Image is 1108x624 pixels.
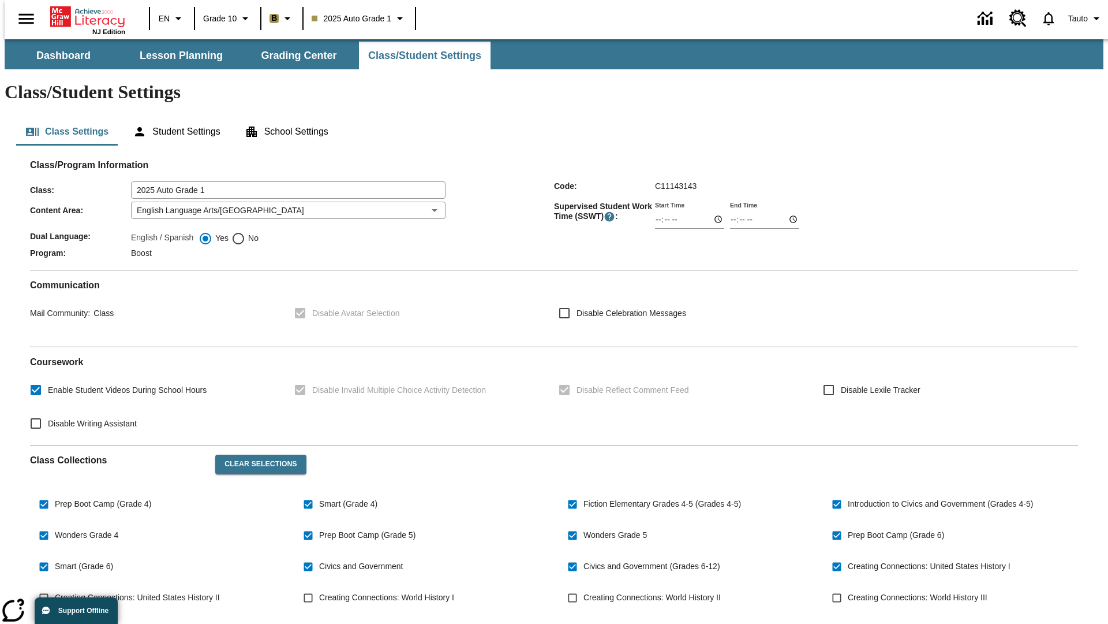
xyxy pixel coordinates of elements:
span: NJ Edition [92,28,125,35]
span: Dual Language : [30,232,131,241]
button: Grade: Grade 10, Select a grade [199,8,257,29]
label: End Time [730,200,757,209]
span: Class/Student Settings [368,49,481,62]
span: Yes [212,232,229,244]
span: Smart (Grade 6) [55,560,113,573]
div: Communication [30,280,1078,337]
span: Disable Invalid Multiple Choice Activity Detection [312,384,486,396]
span: Code : [554,181,655,191]
span: Lesson Planning [140,49,223,62]
button: School Settings [235,118,338,146]
input: Class [131,181,446,199]
span: Creating Connections: United States History II [55,592,220,604]
span: Content Area : [30,206,131,215]
span: Supervised Student Work Time (SSWT) : [554,202,655,222]
span: Introduction to Civics and Government (Grades 4-5) [848,498,1033,510]
span: Disable Avatar Selection [312,307,400,320]
span: Class : [30,185,131,195]
button: Language: EN, Select a language [154,8,190,29]
span: Smart (Grade 4) [319,498,377,510]
div: SubNavbar [5,42,492,69]
span: C11143143 [655,181,697,191]
a: Resource Center, Will open in new tab [1002,3,1034,34]
span: Creating Connections: World History III [848,592,987,604]
div: Home [50,4,125,35]
button: Open side menu [9,2,43,36]
span: Creating Connections: United States History I [848,560,1010,573]
span: Creating Connections: World History I [319,592,454,604]
h2: Class/Program Information [30,159,1078,170]
a: Data Center [971,3,1002,35]
div: SubNavbar [5,39,1103,69]
div: Coursework [30,356,1078,436]
button: Class Settings [16,118,118,146]
span: Grading Center [261,49,336,62]
span: Wonders Grade 5 [583,529,647,541]
span: No [245,232,259,244]
button: Supervised Student Work Time is the timeframe when students can take LevelSet and when lessons ar... [604,211,615,222]
label: Start Time [655,200,684,209]
a: Notifications [1034,3,1064,34]
button: Student Settings [123,118,229,146]
span: Civics and Government (Grades 6-12) [583,560,720,573]
span: Prep Boot Camp (Grade 4) [55,498,151,510]
span: Grade 10 [203,13,237,25]
span: Wonders Grade 4 [55,529,118,541]
span: Boost [131,248,152,258]
span: Class [90,309,114,318]
button: Clear Selections [215,455,306,474]
button: Profile/Settings [1064,8,1108,29]
span: Support Offline [58,607,108,615]
span: 2025 Auto Grade 1 [312,13,391,25]
span: Disable Writing Assistant [48,418,137,430]
span: B [271,11,277,25]
div: English Language Arts/[GEOGRAPHIC_DATA] [131,202,446,219]
button: Support Offline [35,597,118,624]
span: Dashboard [36,49,91,62]
span: Civics and Government [319,560,403,573]
button: Lesson Planning [123,42,239,69]
span: Tauto [1068,13,1088,25]
span: Prep Boot Camp (Grade 5) [319,529,415,541]
label: English / Spanish [131,232,193,246]
h1: Class/Student Settings [5,81,1103,103]
div: Class/Program Information [30,171,1078,261]
button: Grading Center [241,42,357,69]
span: Fiction Elementary Grades 4-5 (Grades 4-5) [583,498,741,510]
button: Boost Class color is light brown. Change class color [265,8,299,29]
span: EN [159,13,170,25]
button: Class/Student Settings [359,42,491,69]
h2: Communication [30,280,1078,291]
button: Class: 2025 Auto Grade 1, Select your class [307,8,411,29]
div: Class/Student Settings [16,118,1092,146]
span: Program : [30,248,131,258]
h2: Class Collections [30,455,206,466]
span: Disable Reflect Comment Feed [577,384,689,396]
span: Enable Student Videos During School Hours [48,384,207,396]
a: Home [50,5,125,28]
span: Disable Lexile Tracker [841,384,920,396]
h2: Course work [30,356,1078,367]
button: Dashboard [6,42,121,69]
span: Creating Connections: World History II [583,592,721,604]
span: Mail Community : [30,309,90,318]
span: Prep Boot Camp (Grade 6) [848,529,944,541]
span: Disable Celebration Messages [577,307,686,320]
